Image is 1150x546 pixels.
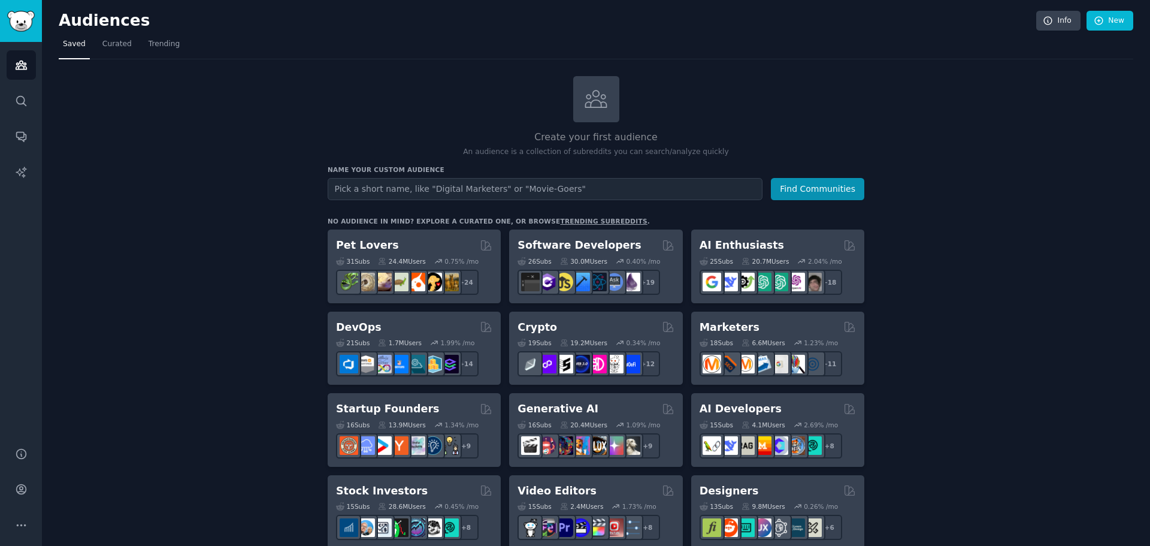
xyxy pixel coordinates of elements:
img: platformengineering [407,355,425,373]
div: 0.40 % /mo [627,257,661,266]
img: AWS_Certified_Experts [356,355,375,373]
div: + 12 [635,351,660,376]
img: GoogleGeminiAI [703,273,721,291]
div: 19 Sub s [517,339,551,347]
img: Youtubevideo [605,518,624,537]
div: 13.9M Users [378,421,425,429]
img: DreamBooth [622,436,640,455]
img: logodesign [719,518,738,537]
img: dalle2 [538,436,556,455]
img: ethstaker [555,355,573,373]
img: editors [538,518,556,537]
img: iOSProgramming [571,273,590,291]
span: Saved [63,39,86,50]
div: 1.23 % /mo [804,339,838,347]
img: web3 [571,355,590,373]
img: defi_ [622,355,640,373]
img: CryptoNews [605,355,624,373]
div: 20.7M Users [742,257,789,266]
div: 2.04 % /mo [808,257,842,266]
div: 1.34 % /mo [444,421,479,429]
img: userexperience [770,518,788,537]
img: leopardgeckos [373,273,392,291]
img: UI_Design [736,518,755,537]
img: ballpython [356,273,375,291]
h2: DevOps [336,320,382,335]
div: 13 Sub s [700,502,733,511]
img: DeepSeek [719,273,738,291]
div: + 9 [635,433,660,458]
img: googleads [770,355,788,373]
img: learndesign [786,518,805,537]
div: 20.4M Users [560,421,607,429]
div: + 19 [635,270,660,295]
img: sdforall [571,436,590,455]
div: + 9 [453,433,479,458]
div: + 8 [453,515,479,540]
img: AskComputerScience [605,273,624,291]
img: dogbreed [440,273,459,291]
h2: Generative AI [517,402,598,417]
img: postproduction [622,518,640,537]
p: An audience is a collection of subreddits you can search/analyze quickly [328,147,864,158]
div: 9.8M Users [742,502,785,511]
h2: Audiences [59,11,1036,31]
img: deepdream [555,436,573,455]
div: 28.6M Users [378,502,425,511]
img: starryai [605,436,624,455]
h2: Marketers [700,320,759,335]
img: chatgpt_promptDesign [753,273,771,291]
img: elixir [622,273,640,291]
a: trending subreddits [560,218,647,225]
img: Emailmarketing [753,355,771,373]
img: PlatformEngineers [440,355,459,373]
img: Entrepreneurship [423,436,442,455]
h2: Video Editors [517,484,597,499]
h2: AI Developers [700,402,782,417]
img: cockatiel [407,273,425,291]
div: + 18 [817,270,842,295]
div: 15 Sub s [336,502,370,511]
img: ethfinance [521,355,540,373]
img: azuredevops [340,355,358,373]
div: 26 Sub s [517,257,551,266]
img: UXDesign [753,518,771,537]
div: 25 Sub s [700,257,733,266]
img: premiere [555,518,573,537]
h2: Software Developers [517,238,641,253]
img: StocksAndTrading [407,518,425,537]
img: EntrepreneurRideAlong [340,436,358,455]
div: 6.6M Users [742,339,785,347]
img: ArtificalIntelligence [803,273,822,291]
img: SaaS [356,436,375,455]
img: content_marketing [703,355,721,373]
div: + 8 [635,515,660,540]
div: 24.4M Users [378,257,425,266]
div: 15 Sub s [517,502,551,511]
h2: Pet Lovers [336,238,399,253]
img: DevOpsLinks [390,355,408,373]
div: 0.75 % /mo [444,257,479,266]
span: Curated [102,39,132,50]
div: 2.69 % /mo [804,421,838,429]
img: 0xPolygon [538,355,556,373]
img: chatgpt_prompts_ [770,273,788,291]
img: technicalanalysis [440,518,459,537]
div: 0.34 % /mo [627,339,661,347]
img: FluxAI [588,436,607,455]
img: ValueInvesting [356,518,375,537]
div: 16 Sub s [517,421,551,429]
a: Curated [98,35,136,59]
div: 15 Sub s [700,421,733,429]
div: No audience in mind? Explore a curated one, or browse . [328,217,650,225]
div: 1.09 % /mo [627,421,661,429]
img: PetAdvice [423,273,442,291]
img: reactnative [588,273,607,291]
button: Find Communities [771,178,864,200]
div: 19.2M Users [560,339,607,347]
div: 1.7M Users [378,339,422,347]
h3: Name your custom audience [328,165,864,174]
img: software [521,273,540,291]
div: + 14 [453,351,479,376]
a: Info [1036,11,1081,31]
